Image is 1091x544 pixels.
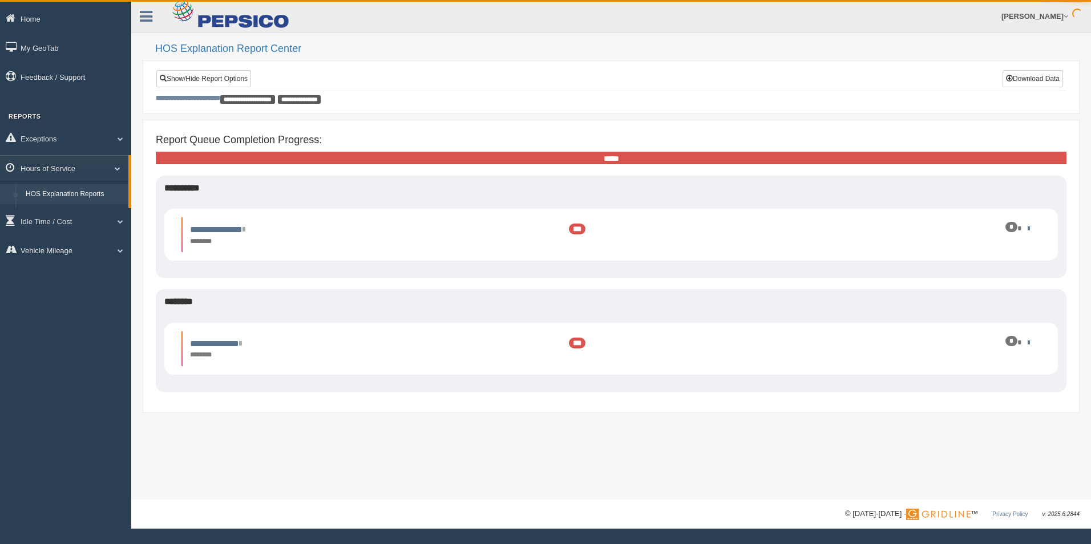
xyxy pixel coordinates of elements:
[992,511,1028,517] a: Privacy Policy
[21,204,128,225] a: HOS Violation Audit Reports
[155,43,1080,55] h2: HOS Explanation Report Center
[845,508,1080,520] div: © [DATE]-[DATE] - ™
[1042,511,1080,517] span: v. 2025.6.2844
[1003,70,1063,87] button: Download Data
[156,70,251,87] a: Show/Hide Report Options
[156,135,1066,146] h4: Report Queue Completion Progress:
[906,509,971,520] img: Gridline
[21,184,128,205] a: HOS Explanation Reports
[181,331,1041,366] li: Expand
[181,217,1041,252] li: Expand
